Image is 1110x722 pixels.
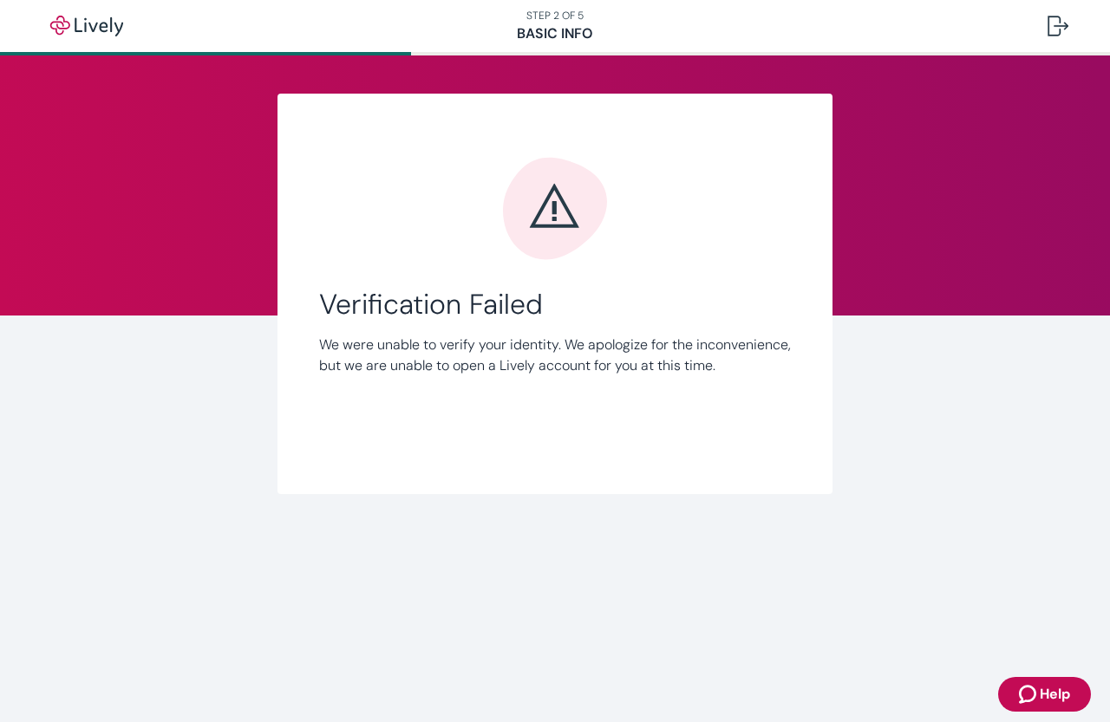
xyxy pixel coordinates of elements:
p: We were unable to verify your identity. We apologize for the inconvenience, but we are unable to ... [319,335,791,376]
span: Verification Failed [319,288,791,321]
svg: Zendesk support icon [1019,684,1040,705]
img: Lively [38,16,135,36]
button: Zendesk support iconHelp [998,677,1091,712]
span: Help [1040,684,1070,705]
button: Log out [1034,5,1082,47]
svg: Error icon [503,156,607,260]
